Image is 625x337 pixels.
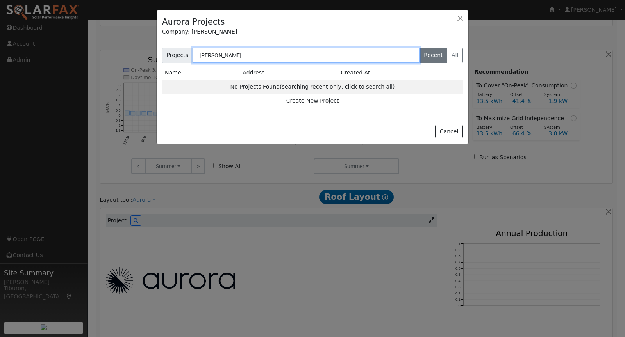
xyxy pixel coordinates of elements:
h4: Aurora Projects [162,16,225,28]
td: No Projects Found [162,80,463,94]
button: Cancel [435,125,463,138]
td: Created At [338,66,462,80]
span: (searching recent only, click to search all) [280,83,395,90]
td: - Create New Project - [162,94,463,108]
td: Name [162,66,240,80]
td: Address [240,66,338,80]
label: All [447,48,463,63]
div: Company: [PERSON_NAME] [162,28,463,36]
span: Projects [162,48,193,63]
label: Recent [420,48,448,63]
